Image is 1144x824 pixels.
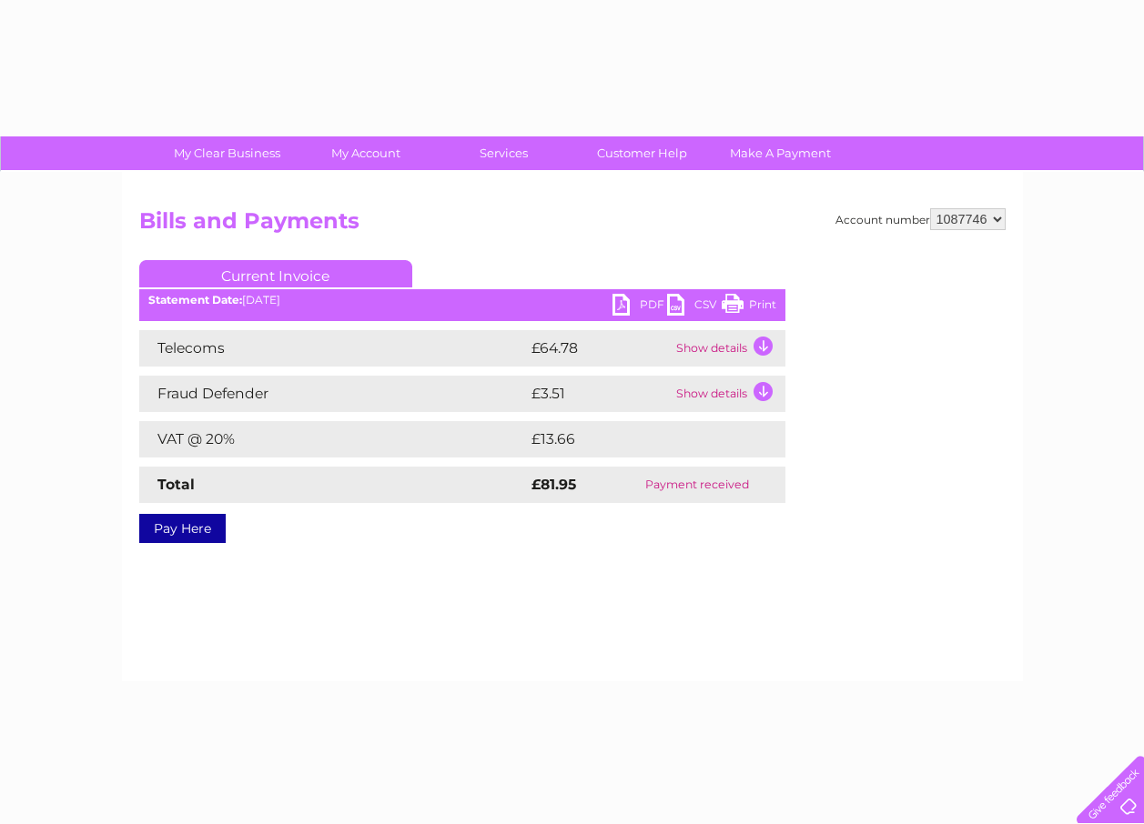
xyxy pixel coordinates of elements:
td: VAT @ 20% [139,421,527,457]
div: [DATE] [139,294,785,306]
td: Fraud Defender [139,376,527,412]
a: Customer Help [567,136,717,170]
a: Print [722,294,776,320]
h2: Bills and Payments [139,208,1006,243]
strong: £81.95 [532,476,576,493]
a: Services [429,136,579,170]
strong: Total [157,476,195,493]
td: Show details [672,376,785,412]
a: Current Invoice [139,260,412,287]
td: £3.51 [527,376,672,412]
a: My Account [290,136,440,170]
b: Statement Date: [148,293,242,306]
a: CSV [667,294,722,320]
td: Show details [672,330,785,367]
td: Telecoms [139,330,527,367]
a: My Clear Business [152,136,302,170]
a: Make A Payment [705,136,855,170]
a: PDF [612,294,667,320]
td: £13.66 [527,421,747,457]
td: £64.78 [527,330,672,367]
div: Account number [835,208,1006,230]
td: Payment received [610,467,785,503]
a: Pay Here [139,514,226,543]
